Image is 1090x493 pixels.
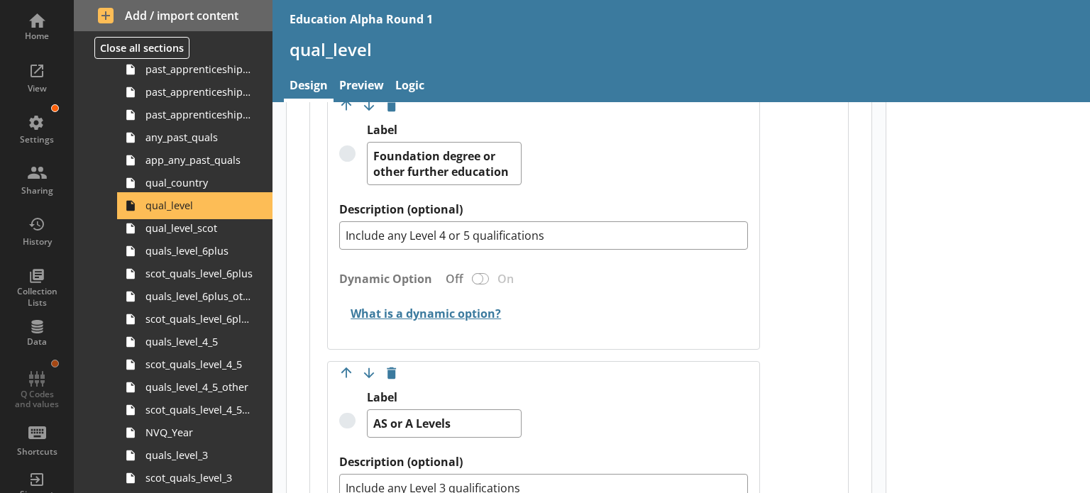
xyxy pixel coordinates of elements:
textarea: Include any Level 4 or 5 qualifications [339,221,748,250]
div: Shortcuts [12,446,62,458]
button: Delete option [380,362,403,384]
span: quals_level_4_5_other [145,380,253,394]
a: Preview [334,72,390,102]
button: Close all sections [94,37,189,59]
button: Move option up [335,94,358,117]
span: qual_country [145,176,253,189]
a: past_apprenticeship_country [119,58,272,81]
label: Description (optional) [339,455,748,470]
span: app_any_past_quals [145,153,253,167]
a: qual_level [119,194,272,217]
span: quals_level_3 [145,448,253,462]
a: scot_quals_level_3 [119,467,272,489]
a: quals_level_6plus_other [119,285,272,308]
a: app_any_past_quals [119,149,272,172]
a: Logic [390,72,430,102]
a: quals_level_4_5_other [119,376,272,399]
div: Sharing [12,185,62,196]
a: past_apprenticeship_level [119,81,272,104]
span: scot_quals_level_6plus [145,267,253,280]
span: quals_level_6plus_other [145,289,253,303]
div: Education Alpha Round 1 [290,11,433,27]
label: Label [367,123,522,138]
textarea: AS or A Levels [367,409,522,438]
span: past_apprenticeship_level_scot [145,108,253,121]
span: scot_quals_level_4_5_other [145,403,253,416]
label: Label [367,390,522,405]
a: quals_level_3 [119,444,272,467]
a: any_past_quals [119,126,272,149]
button: Delete option [380,94,403,117]
span: qual_level [145,199,253,212]
a: quals_level_4_5 [119,331,272,353]
div: Collection Lists [12,286,62,308]
span: qual_level_scot [145,221,253,235]
a: past_apprenticeship_level_scot [119,104,272,126]
label: Description (optional) [339,202,748,217]
a: Design [284,72,334,102]
div: View [12,83,62,94]
a: scot_quals_level_4_5_other [119,399,272,421]
span: scot_quals_level_6plus_other [145,312,253,326]
a: scot_quals_level_6plus_other [119,308,272,331]
span: scot_quals_level_3 [145,471,253,484]
a: NVQ_Year [119,421,272,444]
span: scot_quals_level_4_5 [145,358,253,371]
button: Move option down [358,362,380,384]
span: quals_level_6plus [145,244,253,257]
div: Data [12,336,62,348]
div: Home [12,31,62,42]
textarea: Foundation degree or other further education [367,142,522,185]
div: Settings [12,134,62,145]
span: any_past_quals [145,131,253,144]
span: quals_level_4_5 [145,335,253,348]
a: scot_quals_level_4_5 [119,353,272,376]
span: NVQ_Year [145,426,253,439]
span: past_apprenticeship_level [145,85,253,99]
a: qual_country [119,172,272,194]
button: Move option down [358,94,380,117]
a: scot_quals_level_6plus [119,262,272,285]
a: qual_level_scot [119,217,272,240]
span: Add / import content [98,8,249,23]
a: quals_level_6plus [119,240,272,262]
h1: qual_level [290,38,1073,60]
span: past_apprenticeship_country [145,62,253,76]
button: Move option up [335,362,358,384]
div: History [12,236,62,248]
button: What is a dynamic option? [339,301,504,326]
